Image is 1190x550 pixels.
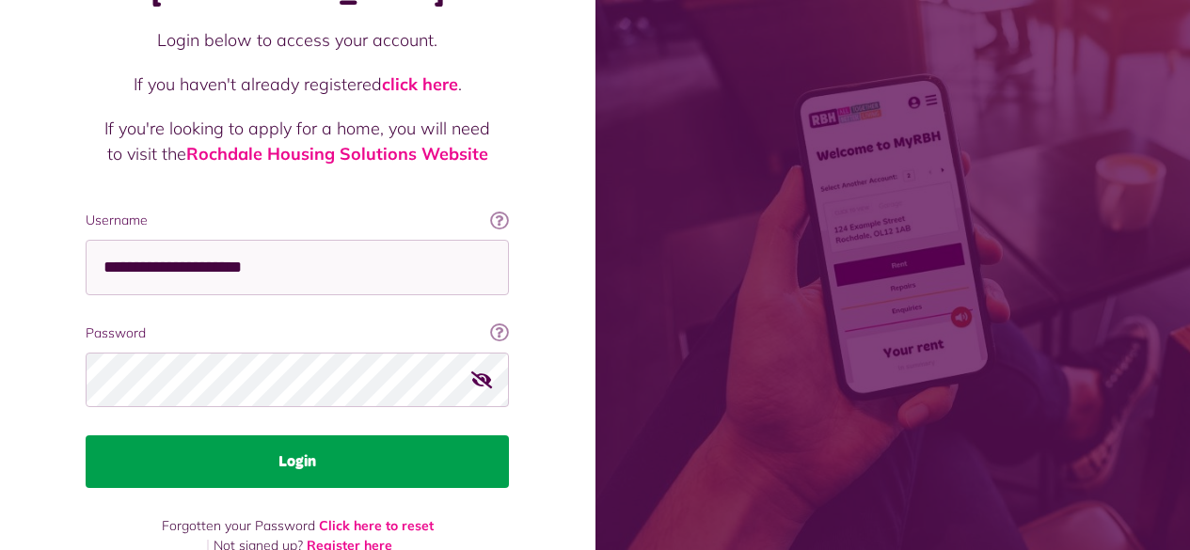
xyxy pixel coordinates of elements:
[86,323,509,343] label: Password
[104,71,490,97] p: If you haven't already registered .
[382,73,458,95] a: click here
[86,435,509,488] button: Login
[319,517,434,534] a: Click here to reset
[86,211,509,230] label: Username
[104,116,490,166] p: If you're looking to apply for a home, you will need to visit the
[186,143,488,165] a: Rochdale Housing Solutions Website
[104,27,490,53] p: Login below to access your account.
[162,517,315,534] span: Forgotten your Password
